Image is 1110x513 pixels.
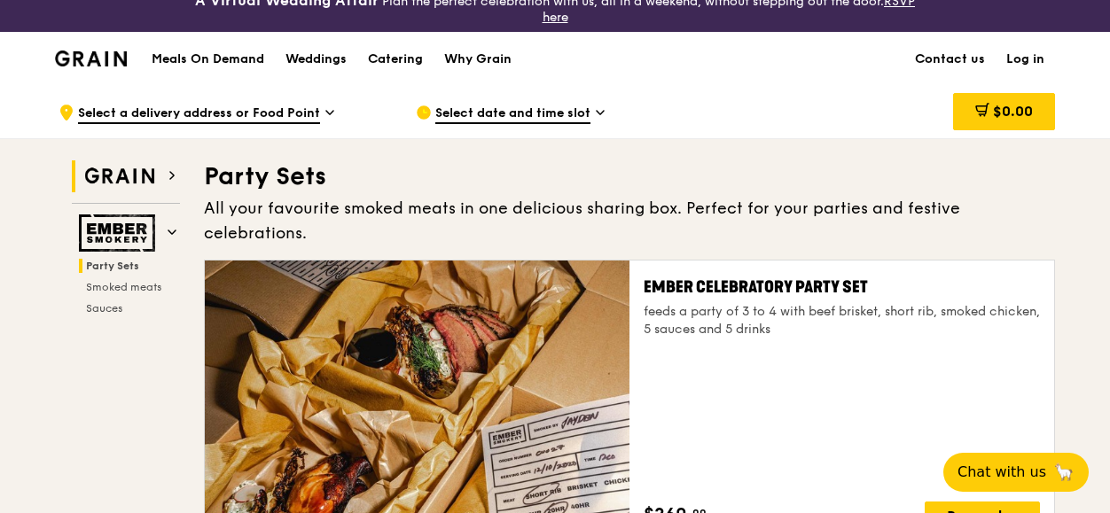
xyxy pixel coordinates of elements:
a: Why Grain [434,33,522,86]
span: Party Sets [86,260,139,272]
a: Catering [357,33,434,86]
div: Catering [368,33,423,86]
img: Grain [55,51,127,66]
div: Weddings [285,33,347,86]
img: Ember Smokery web logo [79,214,160,252]
span: 🦙 [1053,462,1075,483]
button: Chat with us🦙 [943,453,1089,492]
h1: Meals On Demand [152,51,264,68]
div: feeds a party of 3 to 4 with beef brisket, short rib, smoked chicken, 5 sauces and 5 drinks [644,303,1040,338]
a: Contact us [904,33,996,86]
a: Log in [996,33,1055,86]
h3: Party Sets [204,160,1055,192]
img: Grain web logo [79,160,160,192]
div: Why Grain [444,33,512,86]
span: Chat with us [958,462,1046,483]
div: Ember Celebratory Party Set [644,275,1040,299]
a: GrainGrain [55,31,127,84]
span: Select date and time slot [435,105,590,124]
span: Select a delivery address or Food Point [78,105,320,124]
span: Sauces [86,302,122,315]
a: Weddings [275,33,357,86]
span: Smoked meats [86,281,161,293]
span: $0.00 [993,103,1033,120]
div: All your favourite smoked meats in one delicious sharing box. Perfect for your parties and festiv... [204,196,1055,245]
